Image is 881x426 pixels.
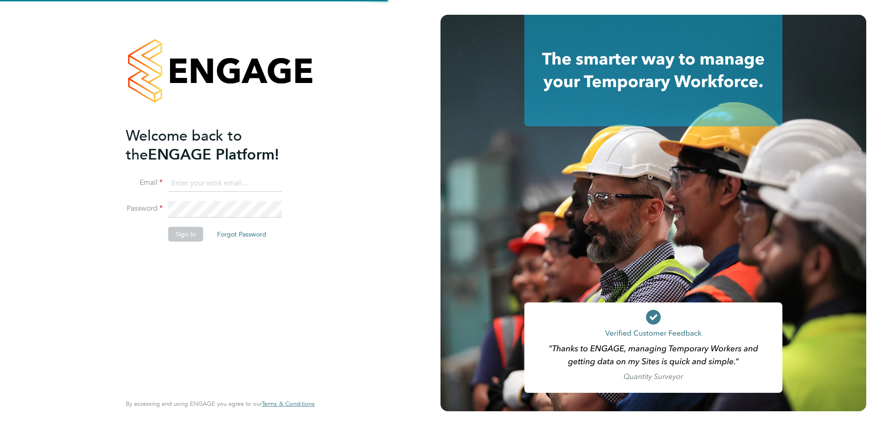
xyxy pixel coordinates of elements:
[126,204,163,213] label: Password
[126,178,163,188] label: Email
[126,127,242,164] span: Welcome back to the
[210,227,274,242] button: Forgot Password
[168,227,203,242] button: Sign In
[262,400,315,408] a: Terms & Conditions
[168,175,282,192] input: Enter your work email...
[126,126,305,164] h2: ENGAGE Platform!
[126,400,315,408] span: By accessing and using ENGAGE you agree to our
